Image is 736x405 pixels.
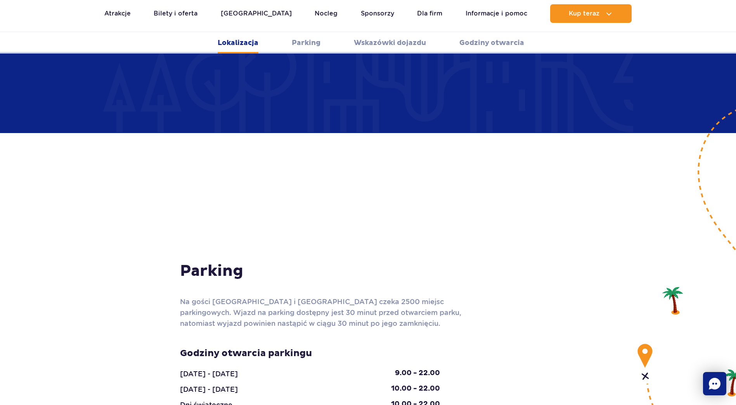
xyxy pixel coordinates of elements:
button: Kup teraz [550,4,632,23]
a: [GEOGRAPHIC_DATA] [221,4,292,23]
div: 10.00 - 22.00 [385,384,446,395]
a: Dla firm [417,4,442,23]
a: Atrakcje [104,4,131,23]
div: [DATE] - [DATE] [174,369,244,379]
h3: Godziny otwarcia parkingu [180,348,440,359]
a: Bilety i oferta [154,4,197,23]
a: Lokalizacja [218,32,258,54]
a: Parking [292,32,320,54]
a: Wskazówki dojazdu [354,32,426,54]
a: Sponsorzy [361,4,394,23]
div: [DATE] - [DATE] [174,384,244,395]
a: Informacje i pomoc [466,4,527,23]
h3: Parking [180,261,556,281]
span: Kup teraz [569,10,599,17]
p: Na gości [GEOGRAPHIC_DATA] i [GEOGRAPHIC_DATA] czeka 2500 miejsc parkingowych. Wjazd na parking d... [180,296,471,329]
div: 9.00 - 22.00 [389,369,446,379]
a: Godziny otwarcia [459,32,524,54]
div: Chat [703,372,726,395]
a: Nocleg [315,4,338,23]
